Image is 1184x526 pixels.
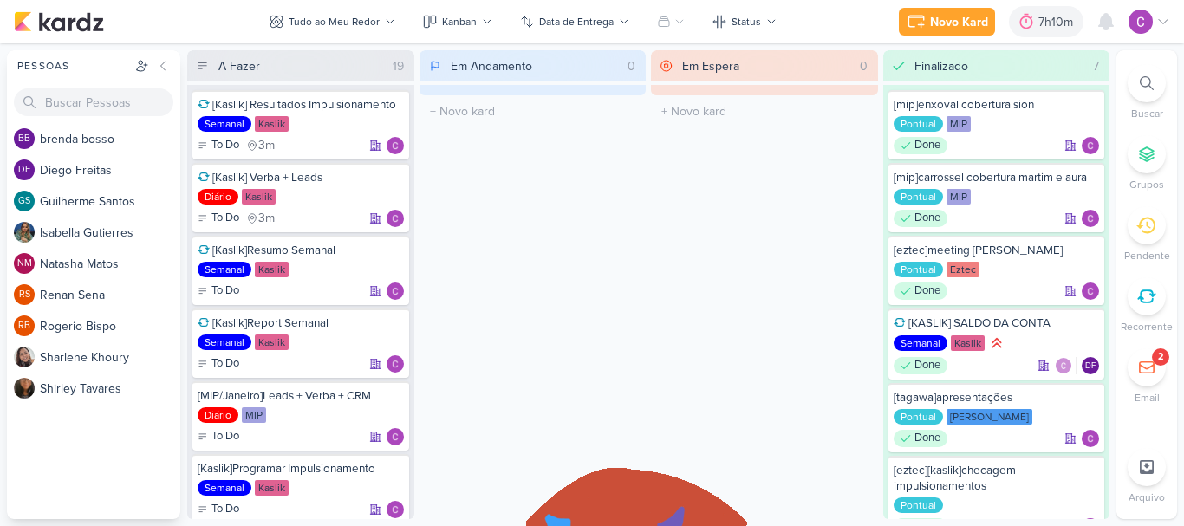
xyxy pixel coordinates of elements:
img: Shirley Tavares [14,378,35,399]
p: Email [1135,390,1160,406]
p: To Do [211,210,239,227]
div: [KASLIK] SALDO DA CONTA [894,315,1100,331]
div: brenda bosso [14,128,35,149]
div: Kaslik [255,334,289,350]
div: To Do [198,355,239,373]
div: Kaslik [242,189,276,205]
div: Semanal [198,480,251,496]
div: N a t a s h a M a t o s [40,255,180,273]
div: [mip]enxoval cobertura sion [894,97,1100,113]
div: Diego Freitas [14,159,35,180]
div: R e n a n S e n a [40,286,180,304]
p: To Do [211,282,239,300]
div: To Do [198,501,239,518]
div: último check-in há 3 meses [246,137,275,154]
div: MIP [947,116,971,132]
li: Ctrl + F [1116,64,1177,121]
p: NM [17,259,32,269]
div: Prioridade Alta [988,334,1005,352]
img: Isabella Gutierres [14,222,35,243]
div: 19 [386,57,411,75]
div: Done [894,210,947,227]
div: Kaslik [255,116,289,132]
img: Carlos Lima [1082,210,1099,227]
div: Rogerio Bispo [14,315,35,336]
div: 7 [1086,57,1106,75]
div: Done [894,137,947,154]
p: RB [18,321,30,331]
div: [tagawa]apresentações [894,390,1100,406]
p: RS [19,290,30,300]
div: [MIP/Janeiro]Leads + Verba + CRM [198,388,404,404]
img: Carlos Lima [1129,10,1153,34]
div: [Kaslik] Verba + Leads [198,170,404,185]
button: Novo Kard [899,8,995,36]
div: Responsável: Carlos Lima [1082,282,1099,300]
p: Done [914,282,940,300]
div: Responsável: Diego Freitas [1082,357,1099,374]
div: Responsável: Carlos Lima [387,355,404,373]
p: To Do [211,137,239,154]
input: + Novo kard [423,99,643,124]
div: Eztec [947,262,979,277]
div: Pontual [894,262,943,277]
div: [PERSON_NAME] [947,409,1032,425]
img: Carlos Lima [1082,282,1099,300]
img: kardz.app [14,11,104,32]
div: To Do [198,137,239,154]
div: [eztec][kaslik]checagem impulsionamentos [894,463,1100,494]
div: Responsável: Carlos Lima [1082,137,1099,154]
img: Carlos Lima [1055,357,1072,374]
p: To Do [211,428,239,445]
div: S h i r l e y T a v a r e s [40,380,180,398]
p: Arquivo [1129,490,1165,505]
div: To Do [198,210,239,227]
div: Done [894,430,947,447]
div: S h a r l e n e K h o u r y [40,348,180,367]
input: Buscar Pessoas [14,88,173,116]
div: MIP [947,189,971,205]
div: Kaslik [255,262,289,277]
div: [Kaslik]Programar Impulsionamento [198,461,404,477]
div: Diário [198,407,238,423]
div: Kaslik [951,335,985,351]
p: DF [18,166,30,175]
div: Semanal [198,262,251,277]
div: Done [894,282,947,300]
div: [eztec]meeting Isa [894,243,1100,258]
div: b r e n d a b o s s o [40,130,180,148]
div: Colaboradores: Carlos Lima [1055,357,1077,374]
div: I s a b e l l a G u t i e r r e s [40,224,180,242]
div: Responsável: Carlos Lima [1082,210,1099,227]
div: D i e g o F r e i t a s [40,161,180,179]
div: Em Espera [682,57,739,75]
p: Done [914,430,940,447]
div: Pessoas [14,58,132,74]
div: Diário [198,189,238,205]
div: To Do [198,282,239,300]
div: Pontual [894,116,943,132]
p: To Do [211,355,239,373]
div: Responsável: Carlos Lima [387,501,404,518]
div: Semanal [198,334,251,350]
div: Kaslik [255,480,289,496]
div: Pontual [894,409,943,425]
p: Recorrente [1121,319,1173,334]
div: 2 [1158,350,1163,364]
div: [Kaslik]Resumo Semanal [198,243,404,258]
div: Em Andamento [451,57,532,75]
div: Semanal [198,116,251,132]
img: Sharlene Khoury [14,347,35,367]
span: 3m [258,140,275,152]
p: Buscar [1131,106,1163,121]
img: Carlos Lima [1082,430,1099,447]
div: 7h10m [1038,13,1078,31]
div: Semanal [894,335,947,351]
img: Carlos Lima [1082,137,1099,154]
div: 0 [621,57,642,75]
div: [Kaslik] Resultados Impulsionamento [198,97,404,113]
p: GS [18,197,30,206]
div: último check-in há 3 meses [246,210,275,227]
div: 0 [853,57,875,75]
input: + Novo kard [654,99,875,124]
